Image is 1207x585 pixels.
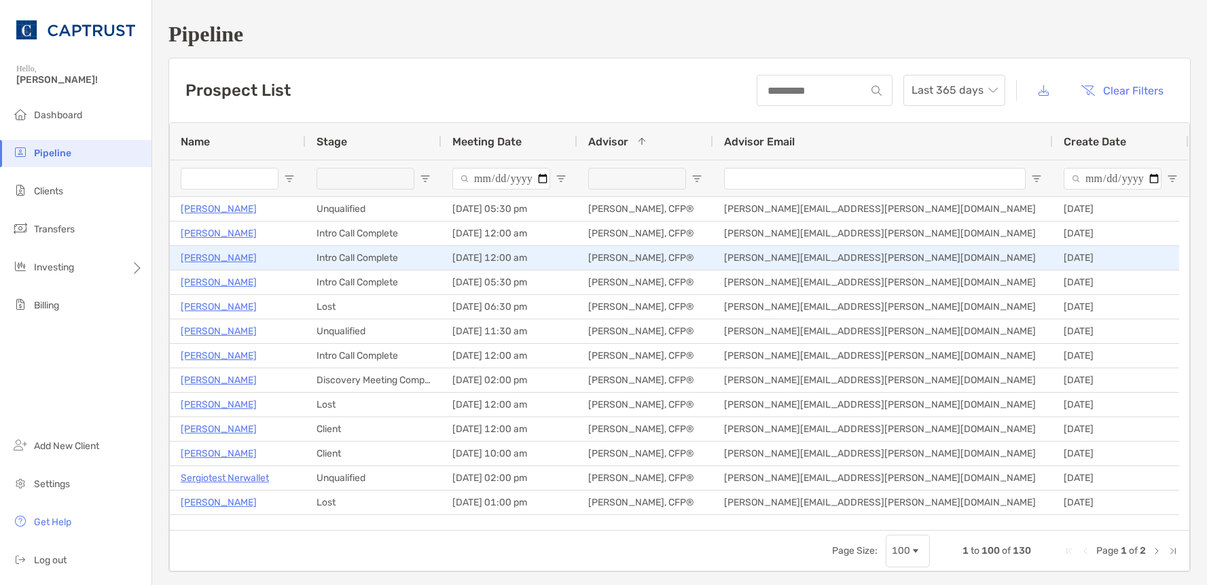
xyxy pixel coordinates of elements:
[1053,466,1189,490] div: [DATE]
[577,417,713,441] div: [PERSON_NAME], CFP®
[556,173,566,184] button: Open Filter Menu
[981,545,1000,556] span: 100
[181,135,210,148] span: Name
[1053,319,1189,343] div: [DATE]
[1053,417,1189,441] div: [DATE]
[181,518,257,535] p: [PERSON_NAME]
[1053,344,1189,368] div: [DATE]
[577,344,713,368] div: [PERSON_NAME], CFP®
[577,442,713,465] div: [PERSON_NAME], CFP®
[12,182,29,198] img: clients icon
[1121,545,1127,556] span: 1
[577,319,713,343] div: [PERSON_NAME], CFP®
[306,221,442,245] div: Intro Call Complete
[181,372,257,389] a: [PERSON_NAME]
[12,437,29,453] img: add_new_client icon
[306,295,442,319] div: Lost
[713,466,1053,490] div: [PERSON_NAME][EMAIL_ADDRESS][PERSON_NAME][DOMAIN_NAME]
[181,274,257,291] a: [PERSON_NAME]
[306,270,442,294] div: Intro Call Complete
[306,393,442,416] div: Lost
[442,466,577,490] div: [DATE] 02:00 pm
[962,545,969,556] span: 1
[871,86,882,96] img: input icon
[713,319,1053,343] div: [PERSON_NAME][EMAIL_ADDRESS][PERSON_NAME][DOMAIN_NAME]
[442,442,577,465] div: [DATE] 10:00 am
[713,417,1053,441] div: [PERSON_NAME][EMAIL_ADDRESS][PERSON_NAME][DOMAIN_NAME]
[1151,546,1162,556] div: Next Page
[713,221,1053,245] div: [PERSON_NAME][EMAIL_ADDRESS][PERSON_NAME][DOMAIN_NAME]
[713,270,1053,294] div: [PERSON_NAME][EMAIL_ADDRESS][PERSON_NAME][DOMAIN_NAME]
[12,220,29,236] img: transfers icon
[832,545,878,556] div: Page Size:
[306,197,442,221] div: Unqualified
[713,368,1053,392] div: [PERSON_NAME][EMAIL_ADDRESS][PERSON_NAME][DOMAIN_NAME]
[181,396,257,413] a: [PERSON_NAME]
[284,173,295,184] button: Open Filter Menu
[12,475,29,491] img: settings icon
[1053,515,1189,539] div: [DATE]
[713,393,1053,416] div: [PERSON_NAME][EMAIL_ADDRESS][PERSON_NAME][DOMAIN_NAME]
[442,417,577,441] div: [DATE] 12:00 am
[577,491,713,514] div: [PERSON_NAME], CFP®
[442,197,577,221] div: [DATE] 05:30 pm
[12,258,29,274] img: investing icon
[306,344,442,368] div: Intro Call Complete
[181,298,257,315] a: [PERSON_NAME]
[1140,545,1146,556] span: 2
[1053,246,1189,270] div: [DATE]
[306,466,442,490] div: Unqualified
[442,368,577,392] div: [DATE] 02:00 pm
[442,515,577,539] div: [DATE] 12:00 am
[181,445,257,462] p: [PERSON_NAME]
[181,323,257,340] a: [PERSON_NAME]
[713,442,1053,465] div: [PERSON_NAME][EMAIL_ADDRESS][PERSON_NAME][DOMAIN_NAME]
[306,246,442,270] div: Intro Call Complete
[724,135,795,148] span: Advisor Email
[577,393,713,416] div: [PERSON_NAME], CFP®
[1053,295,1189,319] div: [DATE]
[442,393,577,416] div: [DATE] 12:00 am
[34,440,99,452] span: Add New Client
[1002,545,1011,556] span: of
[1053,221,1189,245] div: [DATE]
[1053,368,1189,392] div: [DATE]
[12,144,29,160] img: pipeline icon
[12,106,29,122] img: dashboard icon
[577,466,713,490] div: [PERSON_NAME], CFP®
[16,5,135,54] img: CAPTRUST Logo
[168,22,1191,47] h1: Pipeline
[34,109,82,121] span: Dashboard
[34,185,63,197] span: Clients
[12,551,29,567] img: logout icon
[1080,546,1091,556] div: Previous Page
[34,147,71,159] span: Pipeline
[181,469,269,486] p: Sergiotest Nerwallet
[16,74,143,86] span: [PERSON_NAME]!
[452,135,522,148] span: Meeting Date
[34,300,59,311] span: Billing
[912,75,997,105] span: Last 365 days
[306,417,442,441] div: Client
[713,246,1053,270] div: [PERSON_NAME][EMAIL_ADDRESS][PERSON_NAME][DOMAIN_NAME]
[181,421,257,438] a: [PERSON_NAME]
[306,442,442,465] div: Client
[420,173,431,184] button: Open Filter Menu
[588,135,628,148] span: Advisor
[577,246,713,270] div: [PERSON_NAME], CFP®
[34,478,70,490] span: Settings
[577,270,713,294] div: [PERSON_NAME], CFP®
[1013,545,1031,556] span: 130
[181,249,257,266] a: [PERSON_NAME]
[181,225,257,242] a: [PERSON_NAME]
[1129,545,1138,556] span: of
[577,197,713,221] div: [PERSON_NAME], CFP®
[691,173,702,184] button: Open Filter Menu
[713,295,1053,319] div: [PERSON_NAME][EMAIL_ADDRESS][PERSON_NAME][DOMAIN_NAME]
[306,515,442,539] div: Lost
